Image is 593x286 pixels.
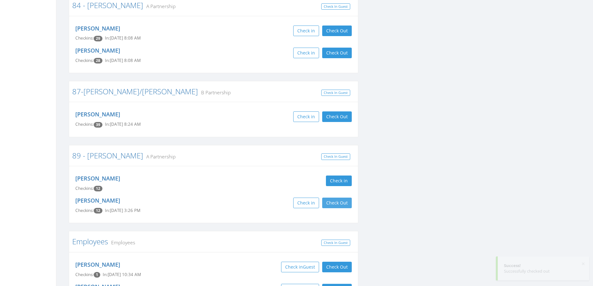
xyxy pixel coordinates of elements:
[293,26,319,36] button: Check in
[322,262,352,272] button: Check Out
[94,58,102,63] span: Checkin count
[322,198,352,208] button: Check Out
[321,153,350,160] a: Check In Guest
[293,198,319,208] button: Check in
[75,185,94,191] span: Checkins:
[72,236,108,246] a: Employees
[94,36,102,41] span: Checkin count
[105,58,141,63] span: In: [DATE] 8:08 AM
[75,47,120,54] a: [PERSON_NAME]
[72,86,198,96] a: 87-[PERSON_NAME]/[PERSON_NAME]
[75,197,120,204] a: [PERSON_NAME]
[293,48,319,58] button: Check in
[321,240,350,246] a: Check In Guest
[143,3,176,10] small: A Partnership
[581,261,585,267] button: ×
[75,25,120,32] a: [PERSON_NAME]
[303,264,315,270] span: Guest
[72,150,143,161] a: 89 - [PERSON_NAME]
[75,121,94,127] span: Checkins:
[321,90,350,96] a: Check In Guest
[504,268,583,274] div: Successfully checked out
[504,263,583,269] div: Success!
[105,35,141,41] span: In: [DATE] 8:08 AM
[281,262,319,272] button: Check inGuest
[75,58,94,63] span: Checkins:
[103,272,141,277] span: In: [DATE] 10:34 AM
[322,48,352,58] button: Check Out
[321,3,350,10] a: Check In Guest
[108,239,135,246] small: Employees
[75,35,94,41] span: Checkins:
[322,26,352,36] button: Check Out
[94,186,102,191] span: Checkin count
[105,121,141,127] span: In: [DATE] 8:24 AM
[94,272,100,278] span: Checkin count
[105,208,140,213] span: In: [DATE] 3:26 PM
[75,110,120,118] a: [PERSON_NAME]
[143,153,176,160] small: A Partnership
[94,208,102,213] span: Checkin count
[75,208,94,213] span: Checkins:
[293,111,319,122] button: Check in
[75,175,120,182] a: [PERSON_NAME]
[75,272,94,277] span: Checkins:
[75,261,120,268] a: [PERSON_NAME]
[326,176,352,186] button: Check in
[322,111,352,122] button: Check Out
[198,89,231,96] small: B Partnership
[94,122,102,128] span: Checkin count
